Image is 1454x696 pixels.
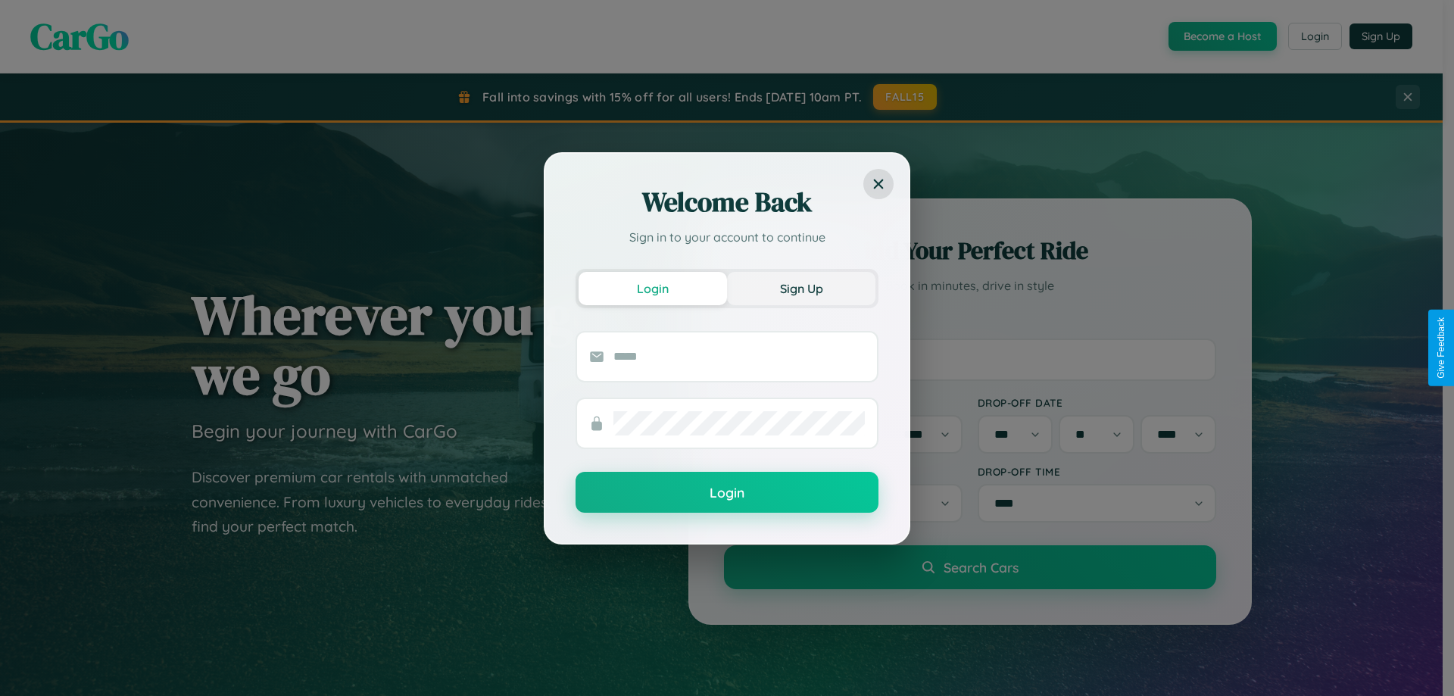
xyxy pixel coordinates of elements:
button: Login [576,472,878,513]
button: Login [579,272,727,305]
button: Sign Up [727,272,875,305]
div: Give Feedback [1436,317,1446,379]
h2: Welcome Back [576,184,878,220]
p: Sign in to your account to continue [576,228,878,246]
